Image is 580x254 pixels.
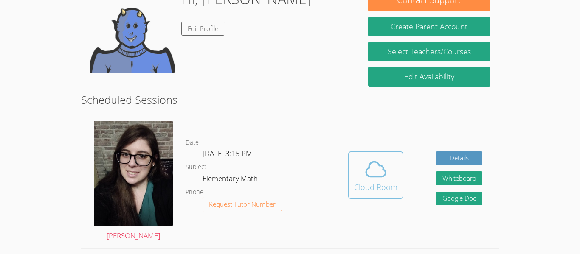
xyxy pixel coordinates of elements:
a: Edit Profile [181,22,225,36]
a: Google Doc [436,192,483,206]
span: Request Tutor Number [209,201,276,207]
a: Edit Availability [368,67,490,87]
a: [PERSON_NAME] [94,121,173,242]
button: Cloud Room [348,151,403,199]
button: Whiteboard [436,171,483,185]
a: Details [436,151,483,165]
a: Select Teachers/Courses [368,42,490,61]
img: avatar.png [94,121,173,226]
button: Request Tutor Number [203,198,282,212]
div: Cloud Room [354,181,397,193]
h2: Scheduled Sessions [81,92,499,108]
button: Create Parent Account [368,17,490,36]
dt: Date [186,137,199,148]
dt: Phone [186,187,203,198]
span: [DATE] 3:15 PM [203,148,252,158]
dd: Elementary Math [203,173,259,187]
dt: Subject [186,162,206,173]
